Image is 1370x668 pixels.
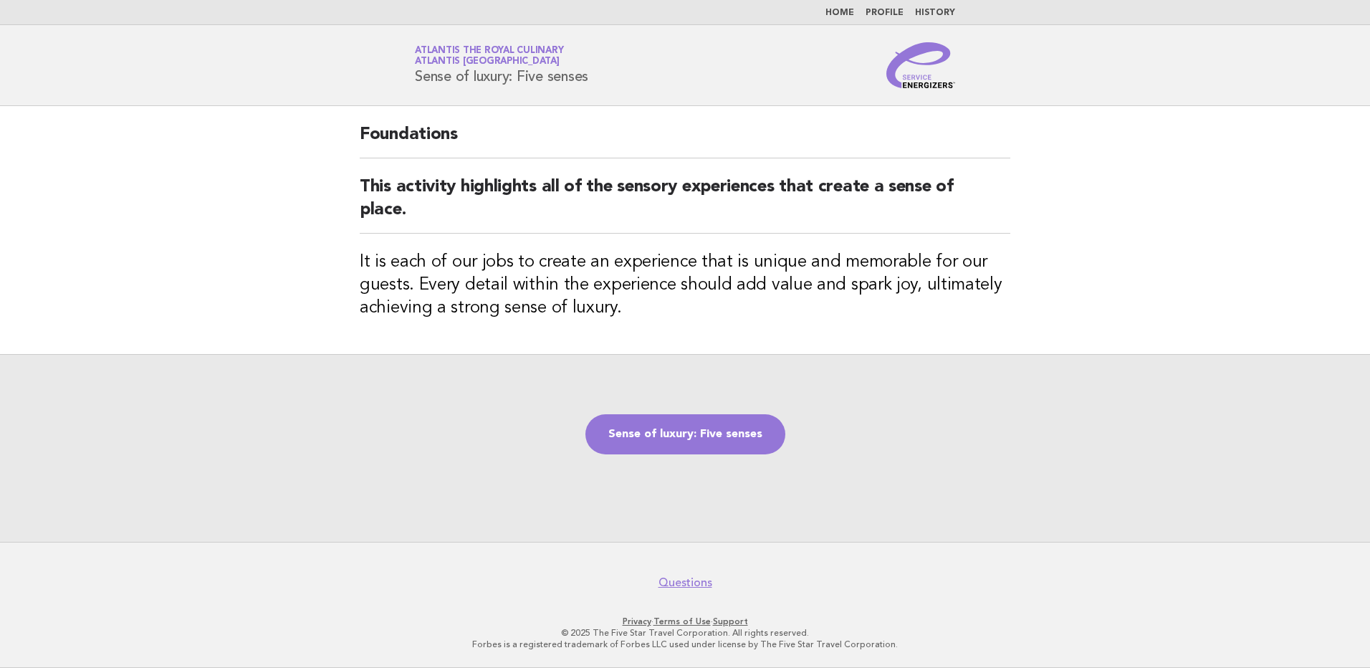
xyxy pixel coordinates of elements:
p: © 2025 The Five Star Travel Corporation. All rights reserved. [246,627,1124,639]
a: Home [825,9,854,17]
a: Questions [658,576,712,590]
p: Forbes is a registered trademark of Forbes LLC used under license by The Five Star Travel Corpora... [246,639,1124,650]
h3: It is each of our jobs to create an experience that is unique and memorable for our guests. Every... [360,251,1010,320]
span: Atlantis [GEOGRAPHIC_DATA] [415,57,560,67]
img: Service Energizers [886,42,955,88]
a: Terms of Use [653,616,711,626]
a: Profile [866,9,904,17]
a: History [915,9,955,17]
h2: This activity highlights all of the sensory experiences that create a sense of place. [360,176,1010,234]
a: Atlantis the Royal CulinaryAtlantis [GEOGRAPHIC_DATA] [415,46,563,66]
a: Support [713,616,748,626]
a: Privacy [623,616,651,626]
p: · · [246,616,1124,627]
a: Sense of luxury: Five senses [585,414,785,454]
h1: Sense of luxury: Five senses [415,47,588,84]
h2: Foundations [360,123,1010,158]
